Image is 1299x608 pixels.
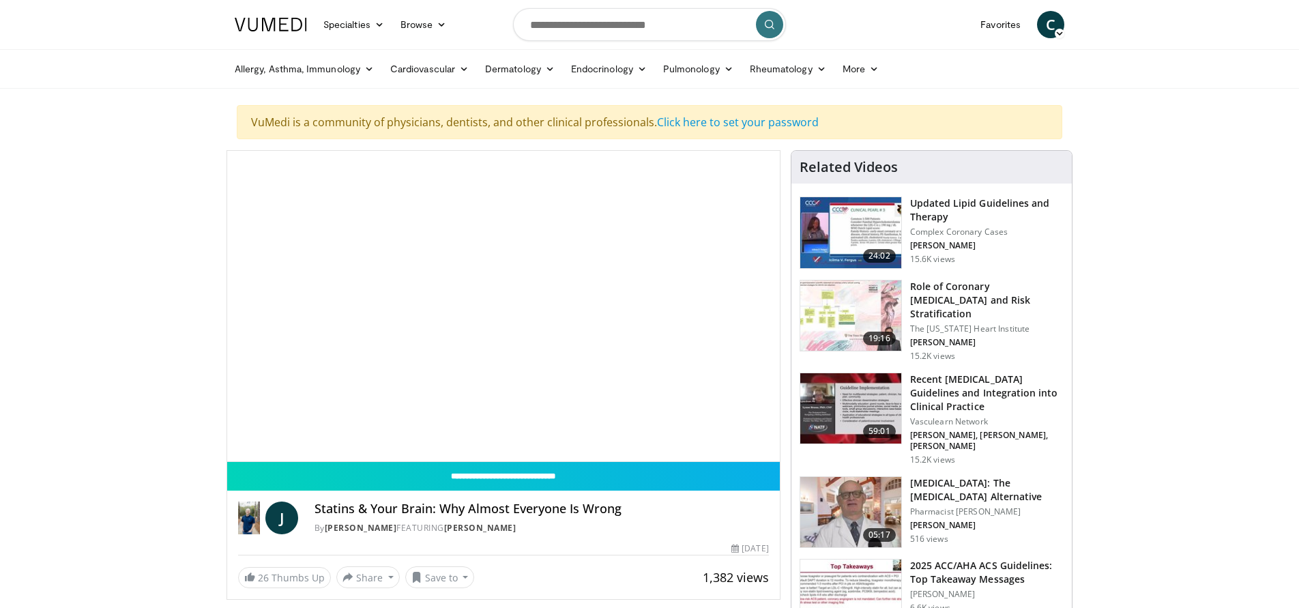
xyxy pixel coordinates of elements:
[910,254,955,265] p: 15.6K views
[910,227,1064,237] p: Complex Coronary Cases
[910,373,1064,414] h3: Recent [MEDICAL_DATA] Guidelines and Integration into Clinical Practice
[477,55,563,83] a: Dermatology
[972,11,1029,38] a: Favorites
[800,197,901,268] img: 77f671eb-9394-4acc-bc78-a9f077f94e00.150x105_q85_crop-smart_upscale.jpg
[910,416,1064,427] p: Vasculearn Network
[800,373,1064,465] a: 59:01 Recent [MEDICAL_DATA] Guidelines and Integration into Clinical Practice Vasculearn Network ...
[265,502,298,534] a: J
[863,249,896,263] span: 24:02
[910,430,1064,452] p: [PERSON_NAME], [PERSON_NAME], [PERSON_NAME]
[315,502,769,517] h4: Statins & Your Brain: Why Almost Everyone Is Wrong
[382,55,477,83] a: Cardiovascular
[910,534,948,545] p: 516 views
[513,8,786,41] input: Search topics, interventions
[910,589,1064,600] p: [PERSON_NAME]
[800,280,1064,362] a: 19:16 Role of Coronary [MEDICAL_DATA] and Risk Stratification The [US_STATE] Heart Institute [PER...
[910,351,955,362] p: 15.2K views
[703,569,769,585] span: 1,382 views
[742,55,834,83] a: Rheumatology
[657,115,819,130] a: Click here to set your password
[315,11,392,38] a: Specialties
[800,197,1064,269] a: 24:02 Updated Lipid Guidelines and Therapy Complex Coronary Cases [PERSON_NAME] 15.6K views
[800,159,898,175] h4: Related Videos
[315,522,769,534] div: By FEATURING
[910,280,1064,321] h3: Role of Coronary [MEDICAL_DATA] and Risk Stratification
[405,566,475,588] button: Save to
[238,567,331,588] a: 26 Thumbs Up
[910,520,1064,531] p: [PERSON_NAME]
[655,55,742,83] a: Pulmonology
[800,373,901,444] img: 87825f19-cf4c-4b91-bba1-ce218758c6bb.150x105_q85_crop-smart_upscale.jpg
[910,454,955,465] p: 15.2K views
[800,280,901,351] img: 1efa8c99-7b8a-4ab5-a569-1c219ae7bd2c.150x105_q85_crop-smart_upscale.jpg
[237,105,1062,139] div: VuMedi is a community of physicians, dentists, and other clinical professionals.
[731,542,768,555] div: [DATE]
[227,151,780,462] video-js: Video Player
[235,18,307,31] img: VuMedi Logo
[910,506,1064,517] p: Pharmacist [PERSON_NAME]
[863,424,896,438] span: 59:01
[800,477,901,548] img: ce9609b9-a9bf-4b08-84dd-8eeb8ab29fc6.150x105_q85_crop-smart_upscale.jpg
[336,566,400,588] button: Share
[238,502,260,534] img: Dr. Jordan Rennicke
[910,337,1064,348] p: [PERSON_NAME]
[910,240,1064,251] p: [PERSON_NAME]
[910,476,1064,504] h3: [MEDICAL_DATA]: The [MEDICAL_DATA] Alternative
[910,559,1064,586] h3: 2025 ACC/AHA ACS Guidelines: Top Takeaway Messages
[863,528,896,542] span: 05:17
[563,55,655,83] a: Endocrinology
[834,55,887,83] a: More
[910,197,1064,224] h3: Updated Lipid Guidelines and Therapy
[444,522,516,534] a: [PERSON_NAME]
[258,571,269,584] span: 26
[227,55,382,83] a: Allergy, Asthma, Immunology
[325,522,397,534] a: [PERSON_NAME]
[863,332,896,345] span: 19:16
[910,323,1064,334] p: The [US_STATE] Heart Institute
[800,476,1064,549] a: 05:17 [MEDICAL_DATA]: The [MEDICAL_DATA] Alternative Pharmacist [PERSON_NAME] [PERSON_NAME] 516 v...
[1037,11,1064,38] a: C
[392,11,455,38] a: Browse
